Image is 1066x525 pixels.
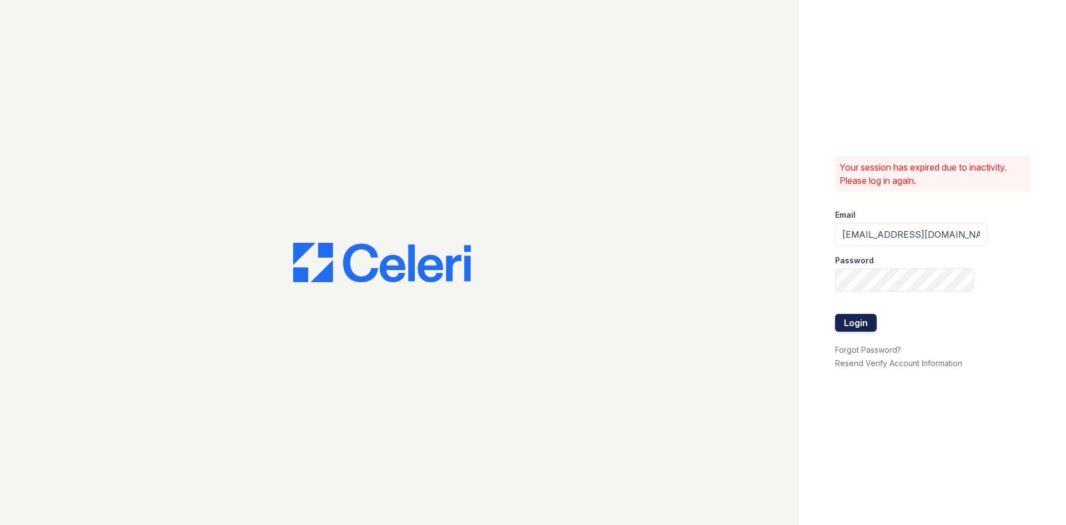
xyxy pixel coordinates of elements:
[839,161,1026,187] p: Your session has expired due to inactivity. Please log in again.
[835,209,856,221] label: Email
[835,255,874,266] label: Password
[835,358,962,368] a: Resend Verify Account Information
[293,243,471,283] img: CE_Logo_Blue-a8612792a0a2168367f1c8372b55b34899dd931a85d93a1a3d3e32e68fde9ad4.png
[835,345,901,354] a: Forgot Password?
[835,314,877,332] button: Login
